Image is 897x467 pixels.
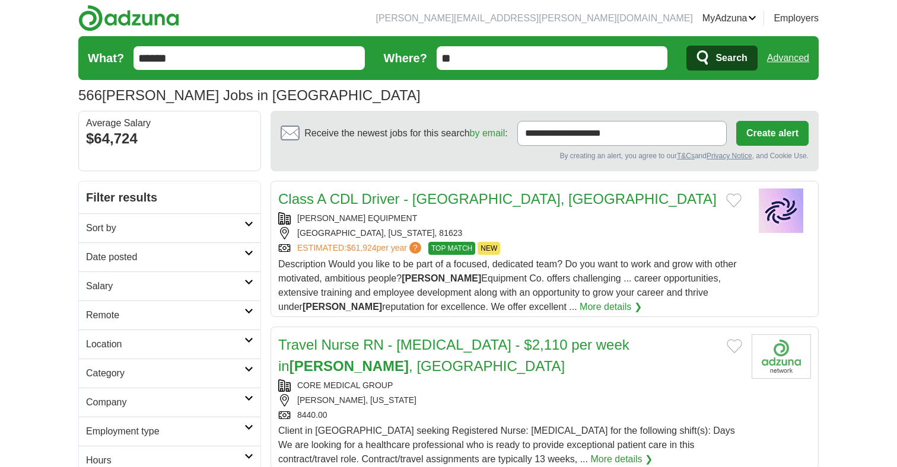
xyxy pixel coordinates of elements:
[752,188,811,233] img: Company logo
[686,46,757,71] button: Search
[278,379,742,392] div: CORE MEDICAL GROUP
[409,242,421,254] span: ?
[303,302,382,312] strong: [PERSON_NAME]
[79,181,260,213] h2: Filter results
[86,424,244,439] h2: Employment type
[727,339,742,353] button: Add to favorite jobs
[376,11,692,25] li: [PERSON_NAME][EMAIL_ADDRESS][PERSON_NAME][DOMAIN_NAME]
[79,330,260,359] a: Location
[384,49,427,67] label: Where?
[86,308,244,322] h2: Remote
[736,121,809,146] button: Create alert
[78,87,421,103] h1: [PERSON_NAME] Jobs in [GEOGRAPHIC_DATA]
[290,358,409,374] strong: [PERSON_NAME]
[278,426,735,464] span: Client in [GEOGRAPHIC_DATA] seeking Registered Nurse: [MEDICAL_DATA] for the following shift(s): ...
[86,366,244,380] h2: Category
[752,334,811,379] img: Company logo
[278,191,717,207] a: Class A CDL Driver - [GEOGRAPHIC_DATA], [GEOGRAPHIC_DATA]
[86,119,253,128] div: Average Salary
[86,250,244,264] h2: Date posted
[470,128,505,138] a: by email
[774,11,819,25] a: Employers
[79,359,260,388] a: Category
[86,337,244,351] h2: Location
[767,46,809,70] a: Advanced
[278,394,742,407] div: [PERSON_NAME], [US_STATE]
[726,193,742,207] button: Add to favorite jobs
[304,126,507,140] span: Receive the newest jobs for this search :
[79,388,260,417] a: Company
[79,213,260,242] a: Sort by
[702,11,757,25] a: MyAdzuna
[278,409,742,421] div: 8440.00
[78,85,102,106] span: 566
[79,300,260,330] a: Remote
[88,49,124,67] label: What?
[79,271,260,300] a: Salary
[86,395,244,410] h2: Company
[580,300,642,314] a: More details ❯
[297,242,424,255] a: ESTIMATED:$61,924per year?
[278,212,742,225] div: [PERSON_NAME] EQUIPMENT
[79,242,260,271] a: Date posted
[478,242,500,255] span: NEW
[79,417,260,446] a: Employment type
[281,151,809,161] div: By creating an alert, you agree to our and , and Cookie Use.
[278,337,629,374] a: Travel Nurse RN - [MEDICAL_DATA] - $2,110 per week in[PERSON_NAME], [GEOGRAPHIC_DATA]
[428,242,475,255] span: TOP MATCH
[677,152,695,160] a: T&Cs
[86,128,253,149] div: $64,724
[278,227,742,239] div: [GEOGRAPHIC_DATA], [US_STATE], 81623
[86,279,244,293] h2: Salary
[402,273,481,283] strong: [PERSON_NAME]
[715,46,747,70] span: Search
[278,259,737,312] span: Description Would you like to be part of a focused, dedicated team? Do you want to work and grow ...
[346,243,377,252] span: $61,924
[707,152,752,160] a: Privacy Notice
[590,452,653,466] a: More details ❯
[86,221,244,235] h2: Sort by
[78,5,179,31] img: Adzuna logo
